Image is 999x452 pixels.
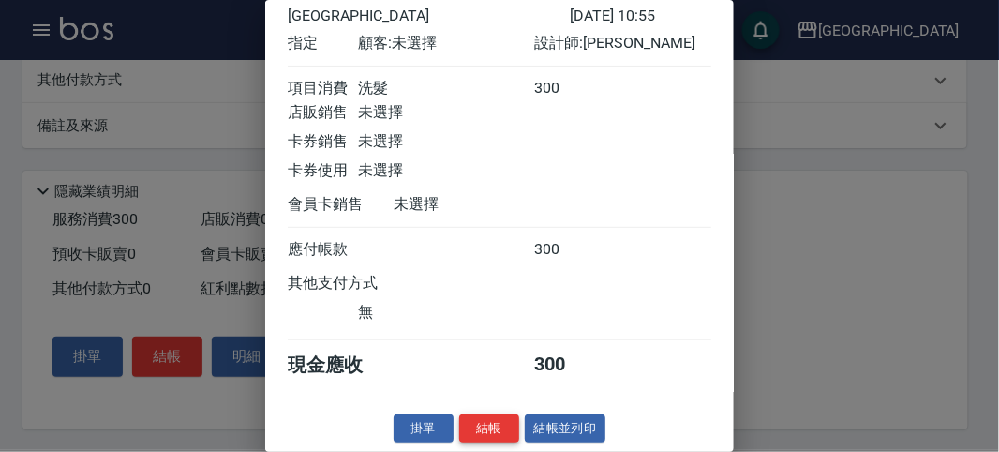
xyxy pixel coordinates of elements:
[535,353,605,378] div: 300
[288,132,358,152] div: 卡券銷售
[288,353,394,378] div: 現金應收
[535,240,605,260] div: 300
[570,7,711,24] div: [DATE] 10:55
[288,240,358,260] div: 應付帳款
[288,195,394,215] div: 會員卡銷售
[358,103,534,123] div: 未選擇
[358,132,534,152] div: 未選擇
[358,79,534,98] div: 洗髮
[394,414,454,444] button: 掛單
[535,79,605,98] div: 300
[535,34,711,53] div: 設計師: [PERSON_NAME]
[288,7,570,24] div: [GEOGRAPHIC_DATA]
[288,79,358,98] div: 項目消費
[459,414,519,444] button: 結帳
[288,103,358,123] div: 店販銷售
[358,34,534,53] div: 顧客: 未選擇
[288,161,358,181] div: 卡券使用
[358,303,534,323] div: 無
[525,414,606,444] button: 結帳並列印
[358,161,534,181] div: 未選擇
[288,34,358,53] div: 指定
[394,195,570,215] div: 未選擇
[288,274,429,294] div: 其他支付方式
